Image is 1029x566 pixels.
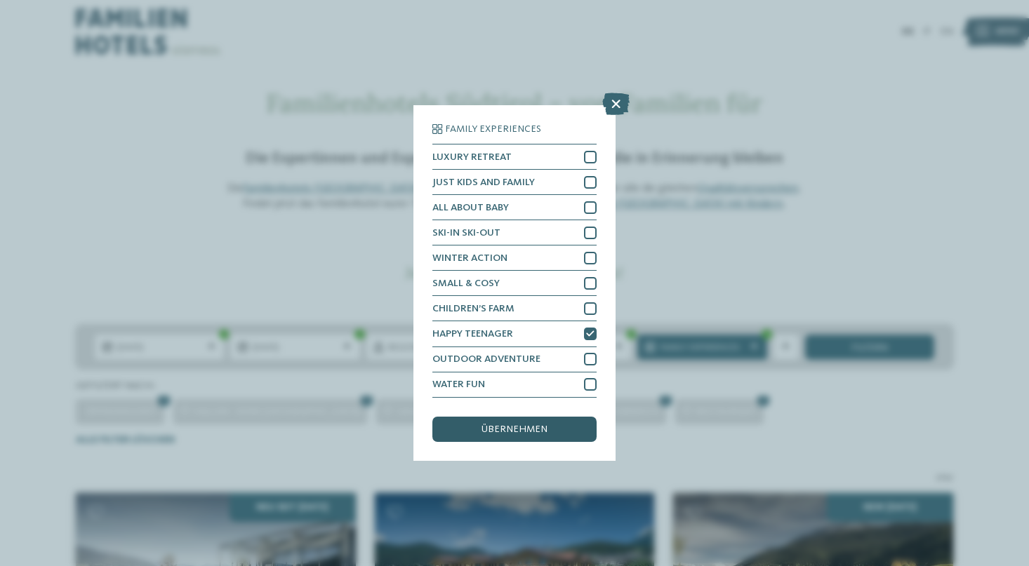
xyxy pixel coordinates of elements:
span: OUTDOOR ADVENTURE [432,354,540,364]
span: HAPPY TEENAGER [432,329,513,339]
span: JUST KIDS AND FAMILY [432,177,535,187]
span: übernehmen [482,424,547,434]
span: LUXURY RETREAT [432,152,512,162]
span: Family Experiences [445,124,541,134]
span: SKI-IN SKI-OUT [432,228,500,238]
span: WINTER ACTION [432,253,507,263]
span: ALL ABOUT BABY [432,203,509,213]
span: SMALL & COSY [432,278,500,288]
span: WATER FUN [432,379,485,389]
span: CHILDREN’S FARM [432,304,514,314]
